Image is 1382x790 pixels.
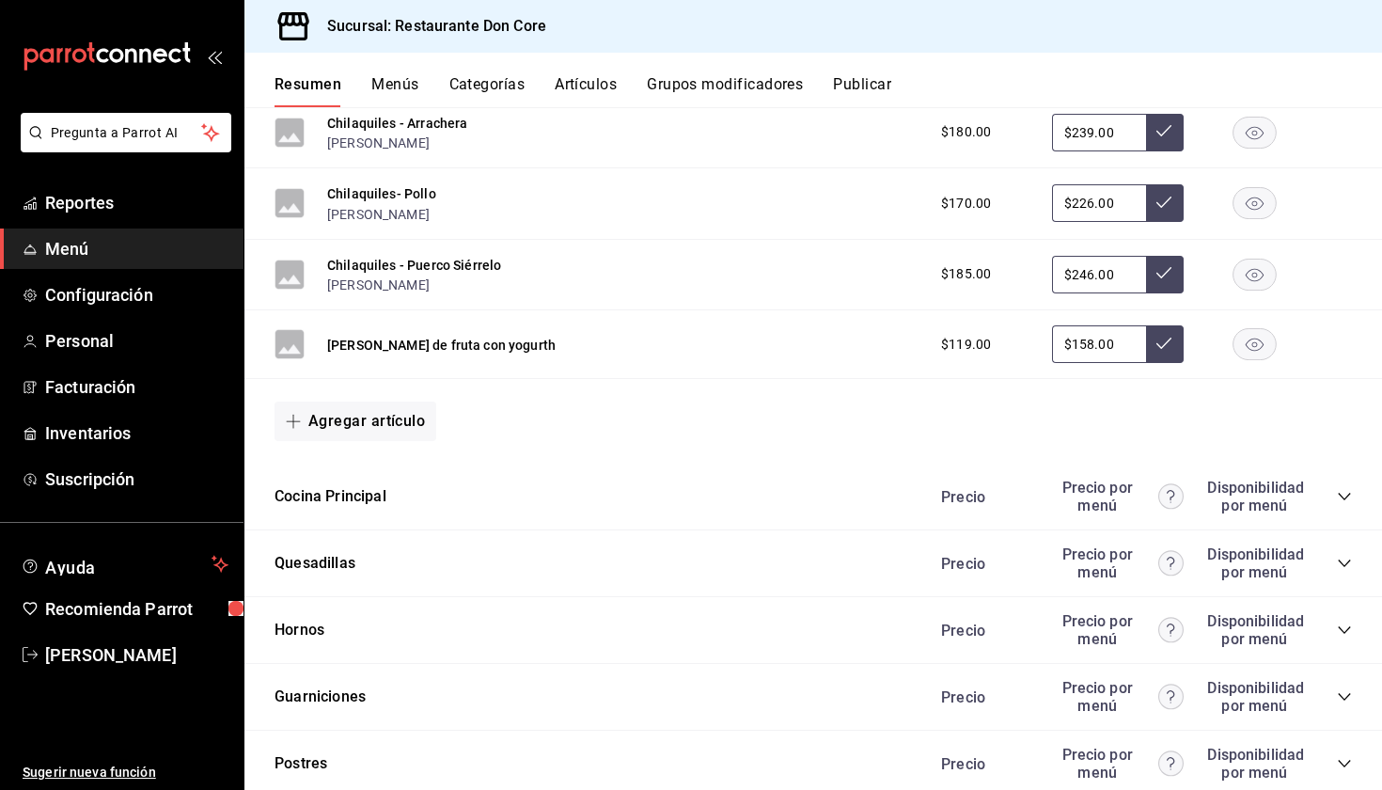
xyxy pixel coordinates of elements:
[555,75,617,107] button: Artículos
[941,335,991,355] span: $119.00
[1052,479,1184,514] div: Precio por menú
[312,15,546,38] h3: Sucursal: Restaurante Don Core
[941,122,991,142] span: $180.00
[1337,623,1352,638] button: collapse-category-row
[647,75,803,107] button: Grupos modificadores
[1207,746,1301,782] div: Disponibilidad por menú
[207,49,222,64] button: open_drawer_menu
[941,194,991,213] span: $170.00
[1207,545,1301,581] div: Disponibilidad por menú
[275,402,436,441] button: Agregar artículo
[327,134,430,152] button: [PERSON_NAME]
[275,75,1382,107] div: navigation tabs
[275,620,324,641] button: Hornos
[327,336,556,355] button: [PERSON_NAME] de fruta con yogurth
[275,486,386,508] button: Cocina Principal
[1052,746,1184,782] div: Precio por menú
[1052,256,1146,293] input: Sin ajuste
[1052,114,1146,151] input: Sin ajuste
[327,205,430,224] button: [PERSON_NAME]
[45,282,228,308] span: Configuración
[1207,679,1301,715] div: Disponibilidad por menú
[327,256,501,275] button: Chilaquiles - Puerco Siérrelo
[327,184,436,203] button: Chilaquiles- Pollo
[327,114,467,133] button: Chilaquiles - Arrachera
[1337,556,1352,571] button: collapse-category-row
[45,642,228,668] span: [PERSON_NAME]
[922,555,1043,573] div: Precio
[275,553,355,575] button: Quesadillas
[922,622,1043,640] div: Precio
[1052,325,1146,363] input: Sin ajuste
[1207,612,1301,648] div: Disponibilidad por menú
[1052,184,1146,222] input: Sin ajuste
[1337,489,1352,504] button: collapse-category-row
[45,236,228,261] span: Menú
[833,75,891,107] button: Publicar
[51,123,202,143] span: Pregunta a Parrot AI
[275,75,341,107] button: Resumen
[941,264,991,284] span: $185.00
[327,276,430,294] button: [PERSON_NAME]
[1052,679,1184,715] div: Precio por menú
[45,328,228,354] span: Personal
[922,688,1043,706] div: Precio
[23,763,228,782] span: Sugerir nueva función
[449,75,526,107] button: Categorías
[922,755,1043,773] div: Precio
[45,466,228,492] span: Suscripción
[1337,689,1352,704] button: collapse-category-row
[45,420,228,446] span: Inventarios
[45,374,228,400] span: Facturación
[275,687,366,708] button: Guarniciones
[45,553,204,576] span: Ayuda
[1207,479,1301,514] div: Disponibilidad por menú
[1052,545,1184,581] div: Precio por menú
[922,488,1043,506] div: Precio
[1337,756,1352,771] button: collapse-category-row
[13,136,231,156] a: Pregunta a Parrot AI
[1052,612,1184,648] div: Precio por menú
[21,113,231,152] button: Pregunta a Parrot AI
[275,753,327,775] button: Postres
[371,75,418,107] button: Menús
[45,190,228,215] span: Reportes
[45,596,228,622] span: Recomienda Parrot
